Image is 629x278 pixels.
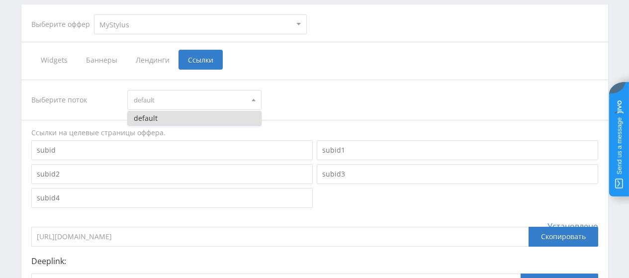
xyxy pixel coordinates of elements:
button: default [128,111,261,125]
input: subid2 [31,164,313,184]
input: subid3 [317,164,598,184]
span: Ссылки [179,50,223,70]
p: Deeplink: [31,257,598,266]
input: subid4 [31,188,313,208]
input: subid [31,140,313,160]
span: Widgets [31,50,77,70]
div: Выберите оффер [31,20,94,28]
span: Баннеры [77,50,126,70]
span: Установлено [547,222,598,231]
span: default [134,91,246,109]
div: Скопировать [529,227,598,247]
div: Ссылки на целевые страницы оффера. [31,128,598,138]
span: Лендинги [126,50,179,70]
div: Выберите поток [31,90,118,110]
input: subid1 [317,140,598,160]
